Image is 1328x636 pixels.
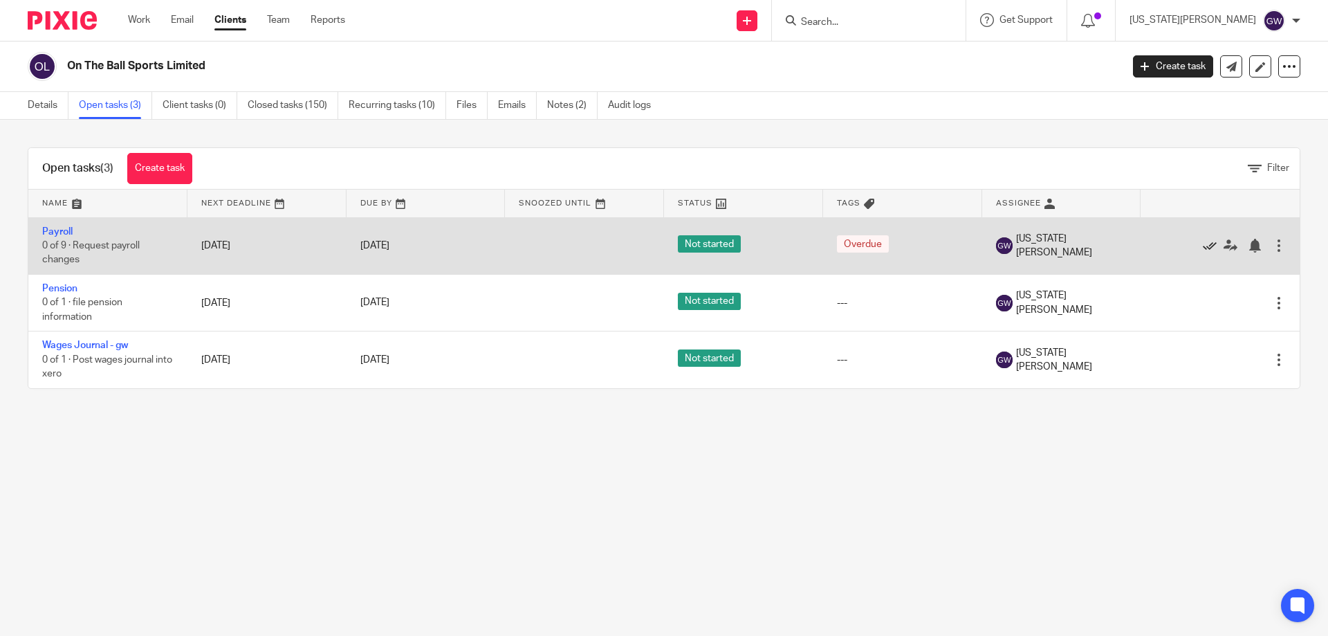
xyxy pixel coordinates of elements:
a: Client tasks (0) [163,92,237,119]
span: Snoozed Until [519,199,591,207]
img: svg%3E [28,52,57,81]
input: Search [800,17,924,29]
span: 0 of 1 · Post wages journal into xero [42,355,172,379]
td: [DATE] [187,217,347,274]
a: Audit logs [608,92,661,119]
a: Open tasks (3) [79,92,152,119]
a: Wages Journal - gw [42,340,128,350]
a: Clients [214,13,246,27]
a: Reports [311,13,345,27]
span: Tags [837,199,860,207]
a: Closed tasks (150) [248,92,338,119]
img: Pixie [28,11,97,30]
a: Create task [127,153,192,184]
a: Team [267,13,290,27]
span: Status [678,199,712,207]
a: Recurring tasks (10) [349,92,446,119]
img: svg%3E [996,237,1013,254]
a: Details [28,92,68,119]
span: [DATE] [360,298,389,308]
a: Email [171,13,194,27]
span: [US_STATE][PERSON_NAME] [1016,346,1127,374]
span: Not started [678,235,741,253]
span: Not started [678,293,741,310]
a: Payroll [42,227,73,237]
a: Create task [1133,55,1213,78]
span: (3) [100,163,113,174]
h2: On The Ball Sports Limited [67,59,903,73]
td: [DATE] [187,331,347,388]
span: Not started [678,349,741,367]
span: [DATE] [360,241,389,251]
span: [DATE] [360,355,389,365]
a: Files [456,92,488,119]
span: Overdue [837,235,889,253]
a: Notes (2) [547,92,598,119]
a: Pension [42,284,77,293]
p: [US_STATE][PERSON_NAME] [1129,13,1256,27]
a: Emails [498,92,537,119]
span: Filter [1267,163,1289,173]
span: [US_STATE][PERSON_NAME] [1016,232,1127,260]
span: [US_STATE][PERSON_NAME] [1016,289,1127,317]
div: --- [837,296,968,310]
img: svg%3E [1263,10,1285,32]
a: Mark as done [1203,239,1224,253]
div: --- [837,353,968,367]
td: [DATE] [187,274,347,331]
h1: Open tasks [42,161,113,176]
span: 0 of 1 · file pension information [42,298,122,322]
img: svg%3E [996,352,1013,368]
span: 0 of 9 · Request payroll changes [42,241,140,265]
img: svg%3E [996,295,1013,311]
span: Get Support [999,15,1053,25]
a: Work [128,13,150,27]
